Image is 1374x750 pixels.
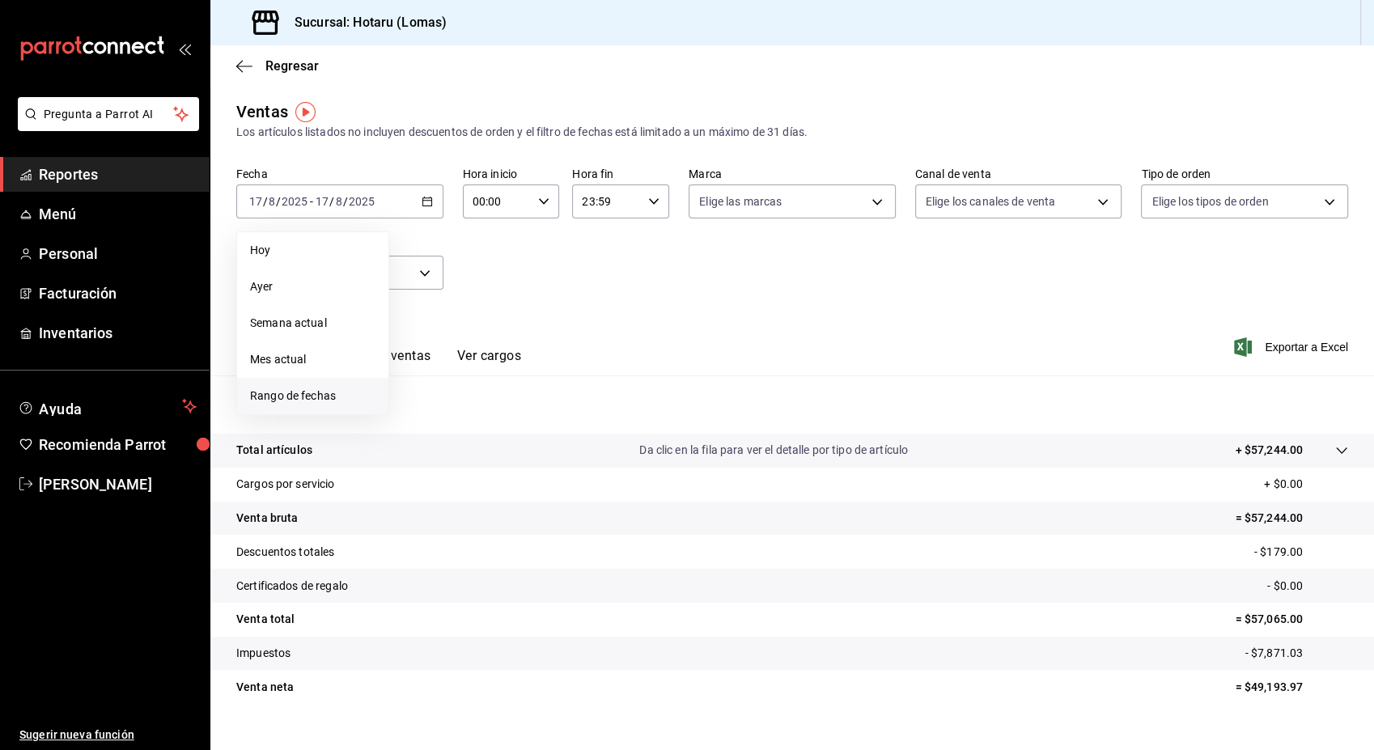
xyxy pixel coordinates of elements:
[689,168,896,180] label: Marca
[335,195,343,208] input: --
[572,168,669,180] label: Hora fin
[295,102,316,122] img: Marcador de información sobre herramientas
[178,42,191,55] button: open_drawer_menu
[39,245,98,262] font: Personal
[1264,476,1348,493] p: + $0.00
[1235,510,1348,527] p: = $57,244.00
[315,195,329,208] input: --
[457,348,522,375] button: Ver cargos
[367,348,431,375] button: Ver ventas
[39,396,176,416] span: Ayuda
[39,436,166,453] font: Recomienda Parrot
[1245,645,1348,662] p: - $7,871.03
[236,168,443,180] label: Fecha
[281,195,308,208] input: ----
[250,315,375,332] span: Semana actual
[236,58,319,74] button: Regresar
[39,476,152,493] font: [PERSON_NAME]
[1265,341,1348,354] font: Exportar a Excel
[250,242,375,259] span: Hoy
[39,206,77,222] font: Menú
[1267,578,1348,595] p: - $0.00
[310,195,313,208] span: -
[1141,168,1348,180] label: Tipo de orden
[926,193,1055,210] span: Elige los canales de venta
[236,544,334,561] p: Descuentos totales
[915,168,1122,180] label: Canal de venta
[236,645,290,662] p: Impuestos
[236,395,1348,414] p: Resumen
[11,117,199,134] a: Pregunta a Parrot AI
[265,58,319,74] span: Regresar
[348,195,375,208] input: ----
[39,166,98,183] font: Reportes
[236,679,294,696] p: Venta neta
[1237,337,1348,357] button: Exportar a Excel
[19,728,134,741] font: Sugerir nueva función
[268,195,276,208] input: --
[236,476,335,493] p: Cargos por servicio
[236,124,1348,141] div: Los artículos listados no incluyen descuentos de orden y el filtro de fechas está limitado a un m...
[1235,679,1348,696] p: = $49,193.97
[248,195,263,208] input: --
[236,100,288,124] div: Ventas
[1235,442,1303,459] p: + $57,244.00
[39,285,117,302] font: Facturación
[282,13,447,32] h3: Sucursal: Hotaru (Lomas)
[44,106,174,123] span: Pregunta a Parrot AI
[262,348,521,375] div: Pestañas de navegación
[329,195,334,208] span: /
[1235,611,1348,628] p: = $57,065.00
[236,578,348,595] p: Certificados de regalo
[236,442,312,459] p: Total artículos
[463,168,560,180] label: Hora inicio
[39,324,112,341] font: Inventarios
[263,195,268,208] span: /
[18,97,199,131] button: Pregunta a Parrot AI
[250,278,375,295] span: Ayer
[639,442,908,459] p: Da clic en la fila para ver el detalle por tipo de artículo
[276,195,281,208] span: /
[236,510,298,527] p: Venta bruta
[699,193,782,210] span: Elige las marcas
[1151,193,1268,210] span: Elige los tipos de orden
[250,388,375,405] span: Rango de fechas
[1254,544,1348,561] p: - $179.00
[343,195,348,208] span: /
[250,351,375,368] span: Mes actual
[236,611,295,628] p: Venta total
